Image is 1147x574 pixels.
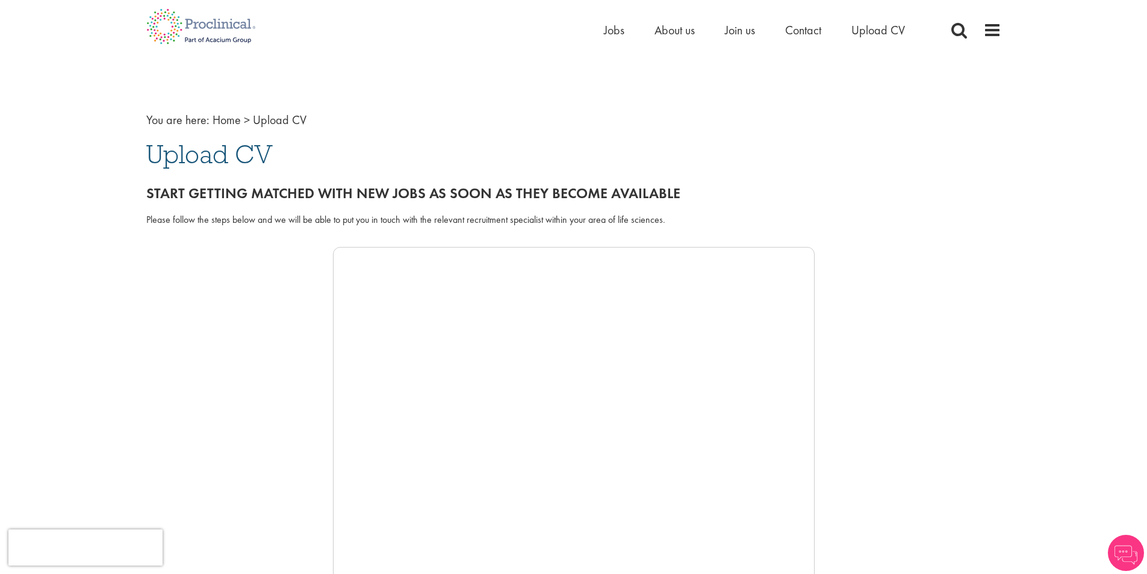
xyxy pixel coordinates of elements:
[146,213,1001,227] div: Please follow the steps below and we will be able to put you in touch with the relevant recruitme...
[253,112,306,128] span: Upload CV
[725,22,755,38] a: Join us
[244,112,250,128] span: >
[785,22,821,38] a: Contact
[851,22,905,38] a: Upload CV
[8,529,163,566] iframe: reCAPTCHA
[604,22,624,38] a: Jobs
[654,22,695,38] a: About us
[146,138,273,170] span: Upload CV
[146,186,1001,201] h2: Start getting matched with new jobs as soon as they become available
[146,112,210,128] span: You are here:
[1108,535,1144,571] img: Chatbot
[213,112,241,128] a: breadcrumb link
